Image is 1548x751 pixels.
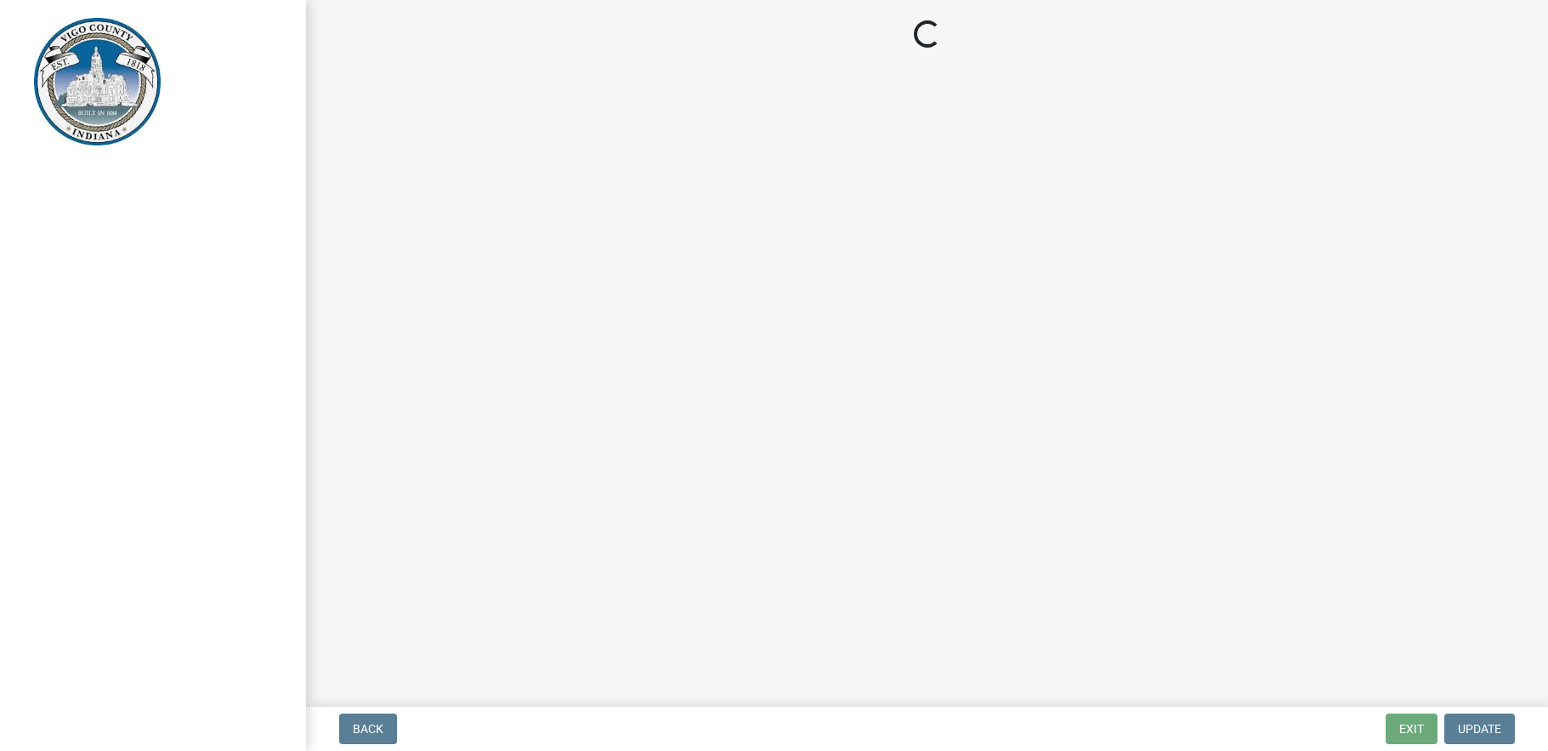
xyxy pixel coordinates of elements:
img: Vigo County, Indiana [34,18,161,145]
span: Update [1458,722,1501,736]
button: Exit [1386,714,1437,744]
button: Back [339,714,397,744]
button: Update [1444,714,1515,744]
span: Back [353,722,383,736]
